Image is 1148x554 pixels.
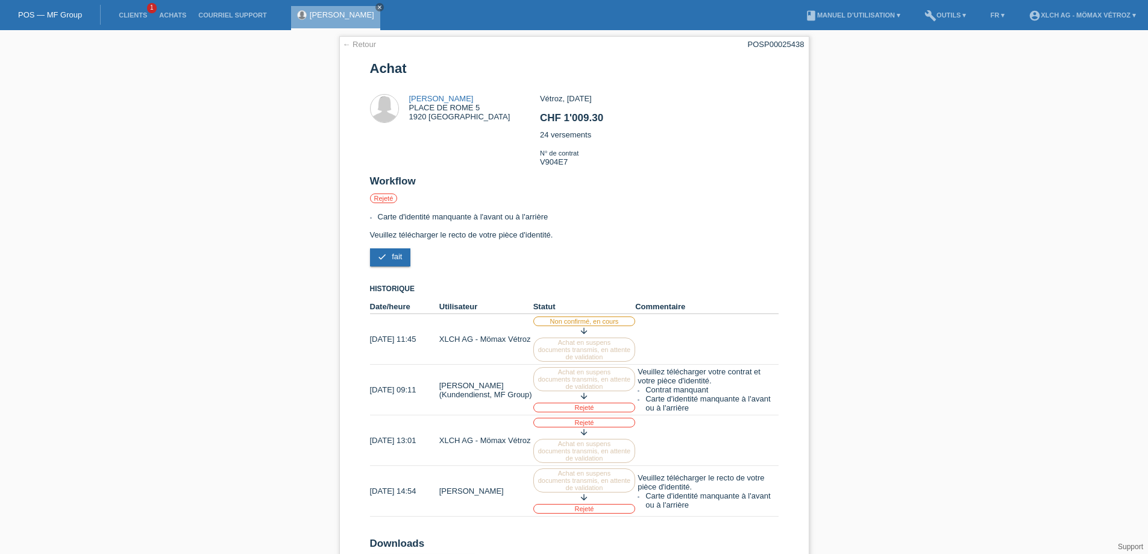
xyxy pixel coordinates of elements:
[377,4,383,10] i: close
[1029,10,1041,22] i: account_circle
[439,365,533,415] td: [PERSON_NAME] (Kundendienst, MF Group)
[370,285,779,294] h3: Historique
[1118,543,1143,551] a: Support
[375,3,384,11] a: close
[370,415,439,466] td: [DATE] 13:01
[113,11,153,19] a: Clients
[377,252,387,262] i: check
[409,94,510,121] div: PLACE DE ROME 5 1920 [GEOGRAPHIC_DATA]
[645,491,776,509] li: Carte d'identité manquante à l'avant ou à l'arrière
[635,365,778,415] td: Veuillez télécharger votre contrat et votre pièce d'identité.
[370,212,779,517] div: Veuillez télécharger le recto de votre pièce d'identité.
[343,40,377,49] a: ← Retour
[540,112,778,130] h2: CHF 1'009.30
[540,94,778,175] div: Vétroz, [DATE] 24 versements V904E7
[439,415,533,466] td: XLCH AG - Mömax Vétroz
[147,3,157,13] span: 1
[439,314,533,365] td: XLCH AG - Mömax Vétroz
[370,365,439,415] td: [DATE] 09:11
[370,61,779,76] h1: Achat
[533,316,636,326] label: Non confirmé, en cours
[1023,11,1142,19] a: account_circleXLCH AG - Mömax Vétroz ▾
[533,367,636,391] label: Achat en suspens documents transmis, en attente de validation
[370,314,439,365] td: [DATE] 11:45
[924,10,936,22] i: build
[533,338,636,362] label: Achat en suspens documents transmis, en attente de validation
[645,385,776,394] li: Contrat manquant
[918,11,972,19] a: buildOutils ▾
[533,418,636,427] label: Rejeté
[635,466,778,517] td: Veuillez télécharger le recto de votre pièce d'identité.
[533,468,636,493] label: Achat en suspens documents transmis, en attente de validation
[439,300,533,314] th: Utilisateur
[805,10,817,22] i: book
[370,194,398,203] label: Rejeté
[635,300,778,314] th: Commentaire
[378,212,779,221] li: Carte d'identité manquante à l'avant ou à l'arrière
[985,11,1011,19] a: FR ▾
[579,427,589,437] i: arrow_downward
[533,439,636,463] label: Achat en suspens documents transmis, en attente de validation
[192,11,272,19] a: Courriel Support
[748,40,805,49] div: POSP00025438
[439,466,533,517] td: [PERSON_NAME]
[533,403,636,412] label: Rejeté
[579,493,589,502] i: arrow_downward
[153,11,192,19] a: Achats
[409,94,474,103] a: [PERSON_NAME]
[370,300,439,314] th: Date/heure
[370,248,411,266] a: check fait
[579,326,589,336] i: arrow_downward
[645,394,776,412] li: Carte d'identité manquante à l'avant ou à l'arrière
[540,150,579,157] span: N° de contrat
[18,10,82,19] a: POS — MF Group
[579,391,589,401] i: arrow_downward
[799,11,906,19] a: bookManuel d’utilisation ▾
[392,252,402,261] span: fait
[310,10,374,19] a: [PERSON_NAME]
[533,300,636,314] th: Statut
[533,504,636,514] label: Rejeté
[370,466,439,517] td: [DATE] 14:54
[370,175,779,194] h2: Workflow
